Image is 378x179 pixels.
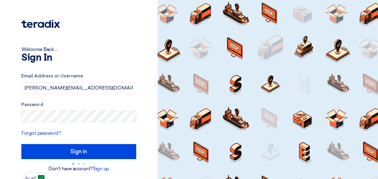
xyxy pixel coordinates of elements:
div: Don't have account? [21,165,136,172]
img: Teradix logo [21,20,60,28]
label: Email Address or Username [21,73,136,80]
a: Forgot password? [21,130,61,136]
h1: Sign In [21,53,136,63]
label: Password [21,101,136,108]
div: Welcome Back ... [21,46,136,53]
a: Sign up [93,166,109,171]
input: Sign in [21,144,136,159]
input: Enter your business email or username [21,82,136,94]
